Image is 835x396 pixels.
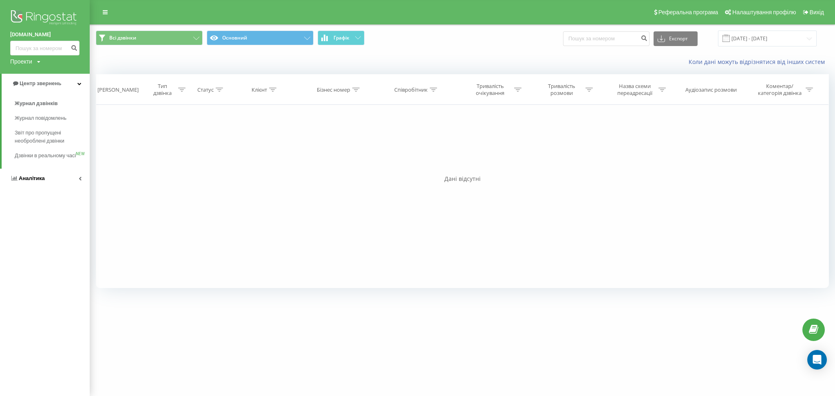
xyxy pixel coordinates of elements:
[685,86,737,93] div: Аудіозапис розмови
[15,114,66,122] span: Журнал повідомлень
[197,86,214,93] div: Статус
[468,83,512,97] div: Тривалість очікування
[394,86,428,93] div: Співробітник
[15,99,58,108] span: Журнал дзвінків
[149,83,176,97] div: Тип дзвінка
[334,35,349,41] span: Графік
[540,83,583,97] div: Тривалість розмови
[97,86,139,93] div: [PERSON_NAME]
[19,175,45,181] span: Аналiтика
[10,8,80,29] img: Ringostat logo
[10,41,80,55] input: Пошук за номером
[96,31,203,45] button: Всі дзвінки
[96,175,829,183] div: Дані відсутні
[15,129,86,145] span: Звіт про пропущені необроблені дзвінки
[252,86,267,93] div: Клієнт
[563,31,649,46] input: Пошук за номером
[654,31,698,46] button: Експорт
[689,58,829,66] a: Коли дані можуть відрізнятися вiд інших систем
[732,9,796,15] span: Налаштування профілю
[207,31,314,45] button: Основний
[613,83,656,97] div: Назва схеми переадресації
[756,83,804,97] div: Коментар/категорія дзвінка
[15,111,90,125] a: Журнал повідомлень
[810,9,824,15] span: Вихід
[2,74,90,93] a: Центр звернень
[318,31,364,45] button: Графік
[10,57,32,66] div: Проекти
[20,80,61,86] span: Центр звернень
[109,35,136,41] span: Всі дзвінки
[15,152,76,160] span: Дзвінки в реальному часі
[658,9,718,15] span: Реферальна програма
[15,96,90,111] a: Журнал дзвінків
[15,148,90,163] a: Дзвінки в реальному часіNEW
[15,125,90,148] a: Звіт про пропущені необроблені дзвінки
[807,350,827,370] div: Open Intercom Messenger
[317,86,350,93] div: Бізнес номер
[10,31,80,39] a: [DOMAIN_NAME]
